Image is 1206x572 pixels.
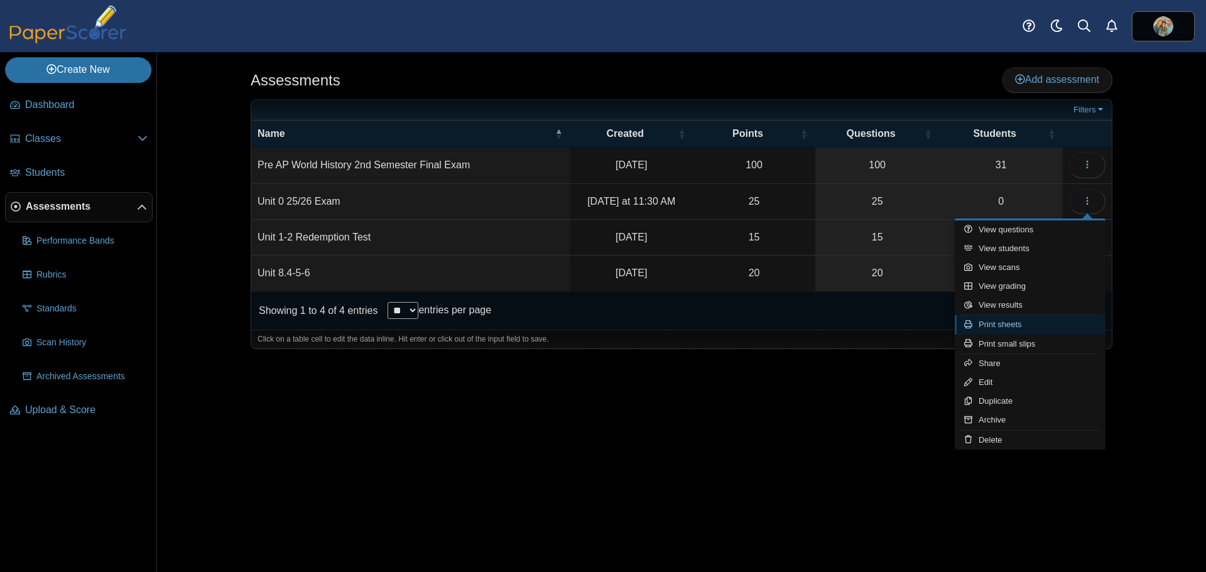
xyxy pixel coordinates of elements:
a: 25 [815,184,939,219]
time: Sep 1, 2025 at 11:30 AM [587,196,675,207]
a: Archived Assessments [18,362,153,392]
span: Archived Assessments [36,370,148,383]
span: Timothy Kemp [1153,16,1173,36]
a: View grading [955,277,1105,296]
td: 25 [693,184,815,220]
time: Jun 1, 2025 at 5:19 PM [616,159,647,170]
a: Dashboard [5,90,153,121]
a: Performance Bands [18,226,153,256]
span: Points [732,128,763,139]
span: Assessments [26,200,137,213]
time: Apr 11, 2025 at 11:04 AM [616,232,647,242]
a: Print small slips [955,335,1105,353]
span: Name : Activate to invert sorting [555,121,562,147]
span: Classes [25,132,138,146]
a: Assessments [5,192,153,222]
h1: Assessments [251,70,340,91]
a: Archive [955,411,1105,429]
a: Filters [1070,104,1109,116]
a: View students [955,239,1105,258]
td: 100 [693,148,815,183]
a: 100 [815,148,939,183]
a: View questions [955,220,1105,239]
a: 0 [939,184,1063,219]
img: ps.7R70R2c4AQM5KRlH [1153,16,1173,36]
a: View scans [955,258,1105,277]
a: Print sheets [955,315,1105,334]
time: Apr 1, 2025 at 9:38 AM [616,267,647,278]
a: PaperScorer [5,35,131,45]
div: Showing 1 to 4 of 4 entries [251,292,378,330]
span: Questions : Activate to sort [924,121,932,147]
span: Questions [847,128,896,139]
td: Pre AP World History 2nd Semester Final Exam [251,148,570,183]
a: Upload & Score [5,396,153,426]
span: Created : Activate to sort [678,121,685,147]
td: Unit 0 25/26 Exam [251,184,570,220]
span: Performance Bands [36,235,148,247]
a: Classes [5,124,153,154]
a: Rubrics [18,260,153,290]
span: Created [606,128,644,139]
span: Upload & Score [25,403,148,417]
a: Duplicate [955,392,1105,411]
span: Students [25,166,148,180]
span: Dashboard [25,98,148,112]
td: 15 [693,220,815,256]
td: Unit 1-2 Redemption Test [251,220,570,256]
a: 15 [815,220,939,255]
span: Students [973,128,1016,139]
a: Scan History [18,328,153,358]
span: Add assessment [1015,74,1099,85]
span: Name [258,128,285,139]
img: PaperScorer [5,5,131,43]
td: Unit 8.4-5-6 [251,256,570,291]
td: 20 [693,256,815,291]
a: Add assessment [1002,67,1112,92]
span: Standards [36,303,148,315]
a: Edit [955,373,1105,392]
a: Standards [18,294,153,324]
a: 61 [939,256,1063,291]
a: Students [5,158,153,188]
a: Share [955,354,1105,373]
span: Scan History [36,337,148,349]
span: Rubrics [36,269,148,281]
div: Click on a table cell to edit the data inline. Hit enter or click out of the input field to save. [251,330,1112,348]
a: 37 [939,220,1063,255]
label: entries per page [418,305,491,315]
span: Points : Activate to sort [800,121,808,147]
a: 20 [815,256,939,291]
a: Create New [5,57,151,82]
span: Students : Activate to sort [1048,121,1055,147]
a: View results [955,296,1105,315]
a: 31 [939,148,1063,183]
a: Alerts [1098,13,1126,40]
a: Delete [955,431,1105,450]
a: ps.7R70R2c4AQM5KRlH [1132,11,1195,41]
